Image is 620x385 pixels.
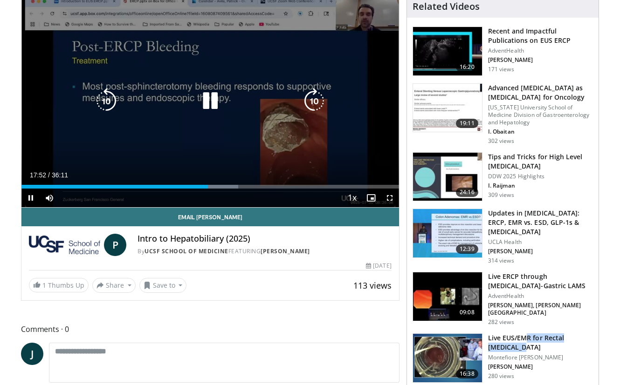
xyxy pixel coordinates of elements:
span: Comments 0 [21,323,400,335]
span: 12:39 [456,244,478,254]
p: 171 views [488,66,514,73]
img: be897008-3621-4d35-a1ce-cb4828a692ef.150x105_q85_crop-smart_upscale.jpg [413,272,482,321]
span: 1 [42,281,46,290]
a: 16:20 Recent and Impactful Publications on EUS ERCP AdventHealth [PERSON_NAME] 171 views [413,27,593,76]
img: 58c37352-0f18-404b-877c-4edf0f1669c9.150x105_q85_crop-smart_upscale.jpg [413,84,482,132]
button: Share [92,278,136,293]
p: [PERSON_NAME], [PERSON_NAME][GEOGRAPHIC_DATA] [488,302,593,317]
a: [PERSON_NAME] [261,247,310,255]
p: [PERSON_NAME] [488,363,593,371]
a: 1 Thumbs Up [29,278,89,292]
p: I. Obaitan [488,128,593,135]
p: 282 views [488,318,514,326]
a: J [21,343,43,365]
img: 6e5013f5-193f-4efc-aeb8-2fb0e87f9873.150x105_q85_crop-smart_upscale.jpg [413,209,482,257]
img: 8ebfda98-0c7e-45d6-acb8-4241f0d049fe.150x105_q85_crop-smart_upscale.jpg [413,334,482,382]
a: 24:16 Tips and Tricks for High Level [MEDICAL_DATA] DDW 2025 Highlights I. Raijman 309 views [413,152,593,202]
button: Fullscreen [380,189,399,207]
p: 314 views [488,257,514,264]
span: 24:16 [456,188,478,197]
a: 16:38 Live EUS/EMR for Rectal [MEDICAL_DATA] Montefiore [PERSON_NAME] [PERSON_NAME] 280 views [413,333,593,383]
h3: Live EUS/EMR for Rectal [MEDICAL_DATA] [488,333,593,352]
p: Montefiore [PERSON_NAME] [488,354,593,361]
p: DDW 2025 Highlights [488,173,593,180]
div: [DATE] [366,262,391,270]
p: AdventHealth [488,292,593,300]
p: 302 views [488,137,514,145]
p: [US_STATE] University School of Medicine Division of Gastroenterology and Hepatology [488,104,593,126]
span: / [48,171,50,179]
p: UCLA Health [488,238,593,246]
h3: Updates in [MEDICAL_DATA]: ERCP, EMR vs. ESD, GLP-1s & [MEDICAL_DATA] [488,209,593,236]
a: Email [PERSON_NAME] [21,208,399,226]
span: 16:20 [456,62,478,72]
p: AdventHealth [488,47,593,54]
button: Enable picture-in-picture mode [362,189,380,207]
button: Pause [21,189,40,207]
p: 309 views [488,191,514,199]
p: I. Raijman [488,182,593,189]
p: [PERSON_NAME] [488,248,593,255]
span: 09:08 [456,308,478,317]
h4: Intro to Hepatobiliary (2025) [138,234,391,244]
img: e6e7b5b0-7429-411b-acc6-63df4cc27a55.150x105_q85_crop-smart_upscale.jpg [413,153,482,201]
span: 113 views [353,280,392,291]
p: [PERSON_NAME] [488,56,593,64]
a: 09:08 Live ERCP through [MEDICAL_DATA]-Gastric LAMS AdventHealth [PERSON_NAME], [PERSON_NAME][GEO... [413,272,593,326]
p: 280 views [488,372,514,380]
span: 19:11 [456,119,478,128]
div: By FEATURING [138,247,391,256]
h3: Tips and Tricks for High Level [MEDICAL_DATA] [488,152,593,171]
a: 12:39 Updates in [MEDICAL_DATA]: ERCP, EMR vs. ESD, GLP-1s & [MEDICAL_DATA] UCLA Health [PERSON_N... [413,209,593,264]
h3: Live ERCP through [MEDICAL_DATA]-Gastric LAMS [488,272,593,290]
div: Progress Bar [21,185,399,189]
span: 36:11 [52,171,68,179]
span: 16:38 [456,369,478,378]
h3: Advanced [MEDICAL_DATA] as [MEDICAL_DATA] for Oncology [488,83,593,102]
h4: Related Videos [413,1,480,12]
h3: Recent and Impactful Publications on EUS ERCP [488,27,593,45]
a: UCSF School of Medicine [145,247,228,255]
span: 17:52 [30,171,46,179]
a: 19:11 Advanced [MEDICAL_DATA] as [MEDICAL_DATA] for Oncology [US_STATE] University School of Medi... [413,83,593,145]
button: Save to [139,278,187,293]
img: UCSF School of Medicine [29,234,100,256]
button: Playback Rate [343,189,362,207]
a: P [104,234,126,256]
img: bb7b621e-0c81-448b-9bfc-ed83df58b958.150x105_q85_crop-smart_upscale.jpg [413,27,482,75]
button: Mute [40,189,59,207]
